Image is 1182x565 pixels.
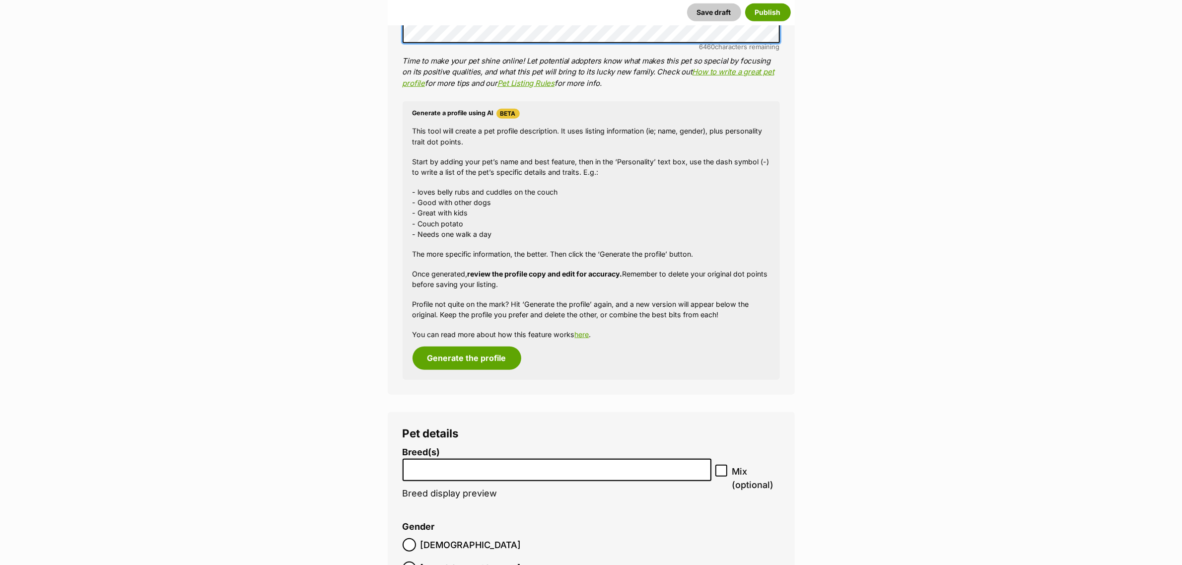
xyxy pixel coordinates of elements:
span: Beta [496,109,520,119]
label: Gender [403,522,435,532]
p: You can read more about how this feature works . [413,329,770,340]
button: Save draft [687,3,741,21]
p: This tool will create a pet profile description. It uses listing information (ie; name, gender), ... [413,126,770,147]
span: Mix (optional) [732,465,780,492]
div: characters remaining [403,43,780,51]
span: 6460 [699,43,715,51]
label: Breed(s) [403,447,711,458]
span: Pet details [403,426,459,440]
span: [DEMOGRAPHIC_DATA] [420,538,521,552]
button: Generate the profile [413,347,521,369]
h4: Generate a profile using AI [413,109,770,119]
button: Publish [745,3,791,21]
p: - loves belly rubs and cuddles on the couch - Good with other dogs - Great with kids - Couch pota... [413,187,770,240]
a: Pet Listing Rules [497,78,555,88]
a: here [575,330,589,339]
p: Time to make your pet shine online! Let potential adopters know what makes this pet so special by... [403,56,780,89]
li: Breed display preview [403,447,711,509]
strong: review the profile copy and edit for accuracy. [468,270,623,278]
p: The more specific information, the better. Then click the ‘Generate the profile’ button. [413,249,770,259]
a: How to write a great pet profile [403,67,774,88]
p: Once generated, Remember to delete your original dot points before saving your listing. [413,269,770,290]
p: Profile not quite on the mark? Hit ‘Generate the profile’ again, and a new version will appear be... [413,299,770,320]
p: Start by adding your pet’s name and best feature, then in the ‘Personality’ text box, use the das... [413,156,770,178]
